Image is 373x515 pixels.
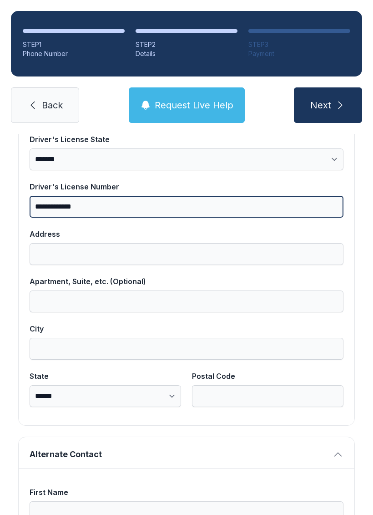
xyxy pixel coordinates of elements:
[30,181,343,192] div: Driver's License Number
[30,323,343,334] div: City
[192,371,343,382] div: Postal Code
[30,448,329,461] span: Alternate Contact
[30,276,343,287] div: Apartment, Suite, etc. (Optional)
[30,291,343,312] input: Apartment, Suite, etc. (Optional)
[30,243,343,265] input: Address
[30,229,343,240] div: Address
[155,99,233,112] span: Request Live Help
[30,338,343,360] input: City
[136,40,237,49] div: STEP 2
[42,99,63,112] span: Back
[30,196,343,218] input: Driver's License Number
[30,487,343,498] div: First Name
[30,148,343,170] select: Driver's License State
[30,134,343,145] div: Driver's License State
[30,385,181,407] select: State
[23,49,125,58] div: Phone Number
[19,437,354,468] button: Alternate Contact
[136,49,237,58] div: Details
[248,40,350,49] div: STEP 3
[23,40,125,49] div: STEP 1
[310,99,331,112] span: Next
[248,49,350,58] div: Payment
[30,371,181,382] div: State
[192,385,343,407] input: Postal Code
